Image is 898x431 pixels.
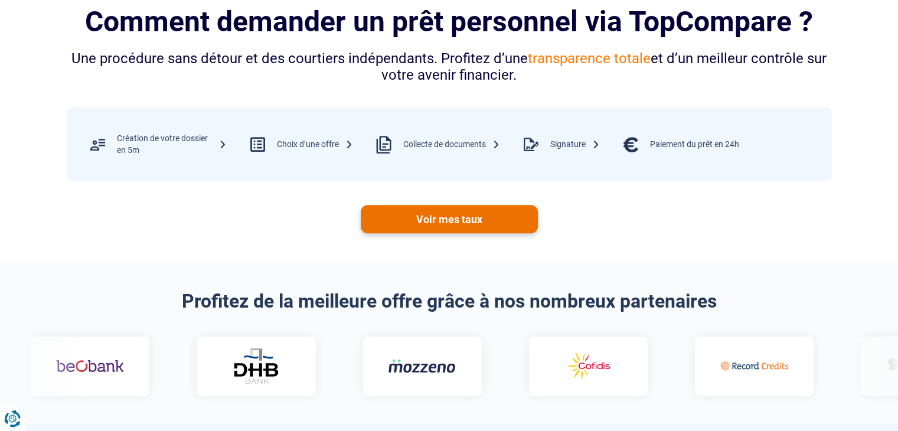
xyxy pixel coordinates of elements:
div: Création de votre dossier en 5m [117,133,227,156]
div: Une procédure sans détour et des courtiers indépendants. Profitez d’une et d’un meilleur contrôle... [67,50,832,84]
img: Beobank [53,349,121,383]
img: DHB Bank [230,348,277,384]
img: Mozzeno [385,358,453,373]
span: transparence totale [528,50,651,67]
img: Record credits [717,349,785,383]
img: Cofidis [551,349,619,383]
h2: Profitez de la meilleure offre grâce à nos nombreux partenaires [67,290,832,312]
h2: Comment demander un prêt personnel via TopCompare ? [67,5,832,38]
div: Collecte de documents [403,139,500,151]
div: Signature [550,139,600,151]
a: Voir mes taux [361,205,538,233]
div: Choix d’une offre [277,139,353,151]
div: Paiement du prêt en 24h [650,139,739,151]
